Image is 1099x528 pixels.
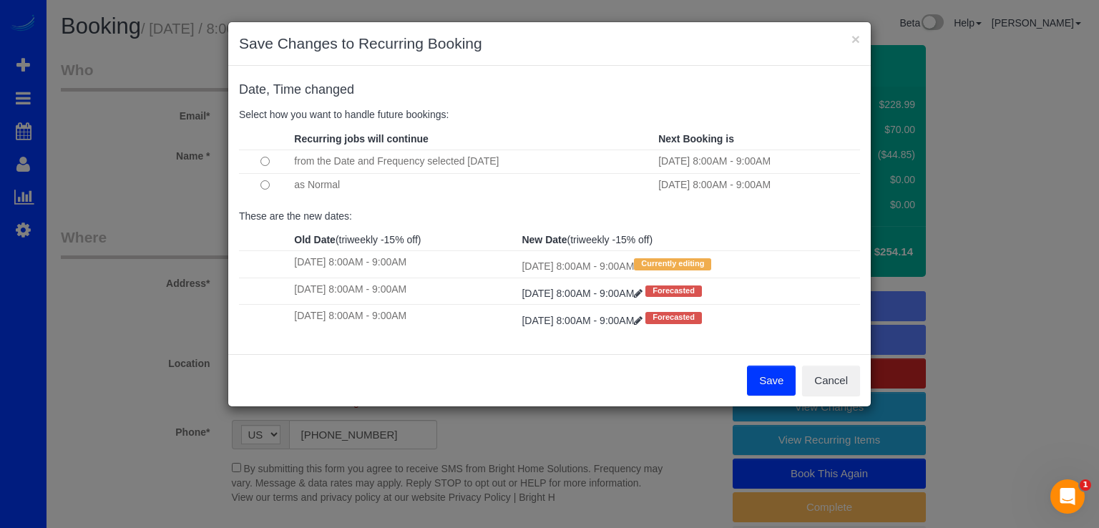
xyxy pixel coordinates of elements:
strong: Next Booking is [658,133,734,145]
h3: Save Changes to Recurring Booking [239,33,860,54]
p: These are the new dates: [239,209,860,223]
p: Select how you want to handle future bookings: [239,107,860,122]
span: Currently editing [634,258,711,270]
span: Date, Time [239,82,301,97]
a: [DATE] 8:00AM - 9:00AM [522,315,645,326]
td: as Normal [290,173,655,197]
td: [DATE] 8:00AM - 9:00AM [655,173,860,197]
iframe: Intercom live chat [1050,479,1085,514]
td: [DATE] 8:00AM - 9:00AM [290,305,518,331]
td: [DATE] 8:00AM - 9:00AM [655,150,860,173]
button: Save [747,366,796,396]
th: (triweekly -15% off) [518,229,860,251]
strong: Recurring jobs will continue [294,133,428,145]
td: [DATE] 8:00AM - 9:00AM [290,278,518,304]
strong: Old Date [294,234,336,245]
button: × [851,31,860,47]
strong: New Date [522,234,567,245]
td: [DATE] 8:00AM - 9:00AM [290,251,518,278]
span: Forecasted [645,285,702,297]
a: [DATE] 8:00AM - 9:00AM [522,288,645,299]
span: 1 [1080,479,1091,491]
button: Cancel [802,366,860,396]
td: from the Date and Frequency selected [DATE] [290,150,655,173]
span: Forecasted [645,312,702,323]
td: [DATE] 8:00AM - 9:00AM [518,251,860,278]
th: (triweekly -15% off) [290,229,518,251]
h4: changed [239,83,860,97]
